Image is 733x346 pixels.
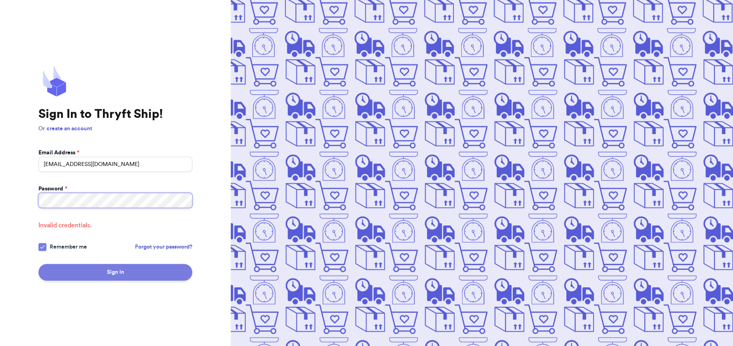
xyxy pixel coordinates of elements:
span: Remember me [50,243,87,251]
a: Forgot your password? [135,243,192,251]
p: Or [38,125,192,133]
label: Email Address [38,149,79,157]
a: create an account [46,126,92,132]
label: Password [38,185,67,193]
h1: Sign In to Thryft Ship! [38,107,192,121]
button: Sign In [38,264,192,281]
span: Invalid credentials. [38,221,192,230]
